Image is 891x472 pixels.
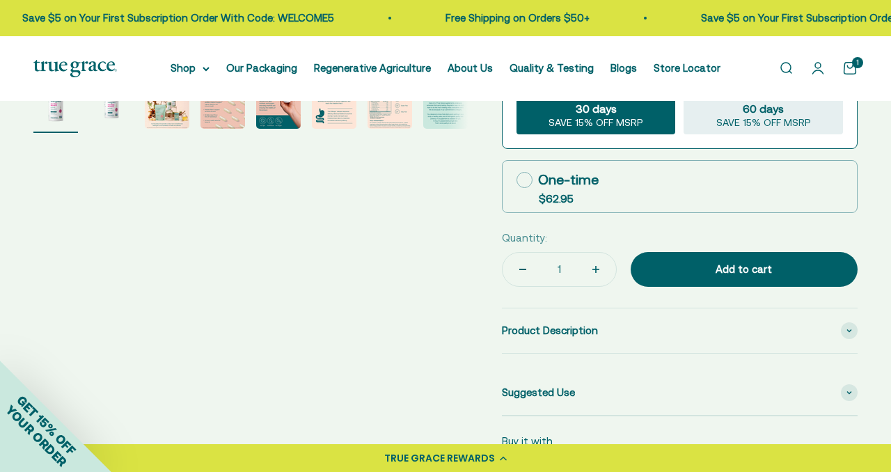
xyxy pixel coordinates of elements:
[256,84,301,129] img: Protects the probiotic cultures from light, moisture, and oxygen, extending shelf life and ensuri...
[502,384,575,401] span: Suggested Use
[314,62,431,74] a: Regenerative Agriculture
[256,84,301,133] button: Go to item 5
[33,84,78,133] button: Go to item 1
[200,84,245,129] img: - 12 quantified and DNA-verified probiotic cultures to support vaginal, digestive, and immune hea...
[448,62,493,74] a: About Us
[384,451,495,466] div: TRUE GRACE REWARDS
[502,322,598,339] span: Product Description
[3,402,70,469] span: YOUR ORDER
[22,10,333,26] p: Save $5 on Your First Subscription Order With Code: WELCOME5
[659,261,830,278] div: Add to cart
[423,84,468,129] img: Every lot of True Grace supplements undergoes extensive third-party testing. Regulation says we d...
[200,84,245,133] button: Go to item 4
[610,62,637,74] a: Blogs
[145,84,189,129] img: Our full product line provides a robust and comprehensive offering for a true foundation of healt...
[33,84,78,129] img: Daily Probiotic for Women's Vaginal, Digestive, and Immune Support* - 90 Billion CFU at time of m...
[445,12,589,24] a: Free Shipping on Orders $50+
[502,433,553,450] p: Buy it with
[576,253,616,286] button: Increase quantity
[171,60,210,77] summary: Shop
[654,62,720,74] a: Store Locator
[502,230,547,246] label: Quantity:
[631,252,858,287] button: Add to cart
[89,84,134,133] button: Go to item 2
[423,84,468,133] button: Go to item 8
[368,84,412,133] button: Go to item 7
[503,253,543,286] button: Decrease quantity
[510,62,594,74] a: Quality & Testing
[852,57,863,68] cart-count: 1
[312,84,356,129] img: Provide protection from stomach acid, allowing the probiotics to survive digestion and reach the ...
[145,84,189,133] button: Go to item 3
[368,84,412,129] img: Our probiotics undergo extensive third-party testing at Purity-IQ Inc., a global organization del...
[502,308,858,353] summary: Product Description
[89,84,134,129] img: Daily Probiotic for Women's Vaginal, Digestive, and Immune Support* - 90 Billion CFU at time of m...
[14,393,79,457] span: GET 15% OFF
[502,370,858,415] summary: Suggested Use
[226,62,297,74] a: Our Packaging
[312,84,356,133] button: Go to item 6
